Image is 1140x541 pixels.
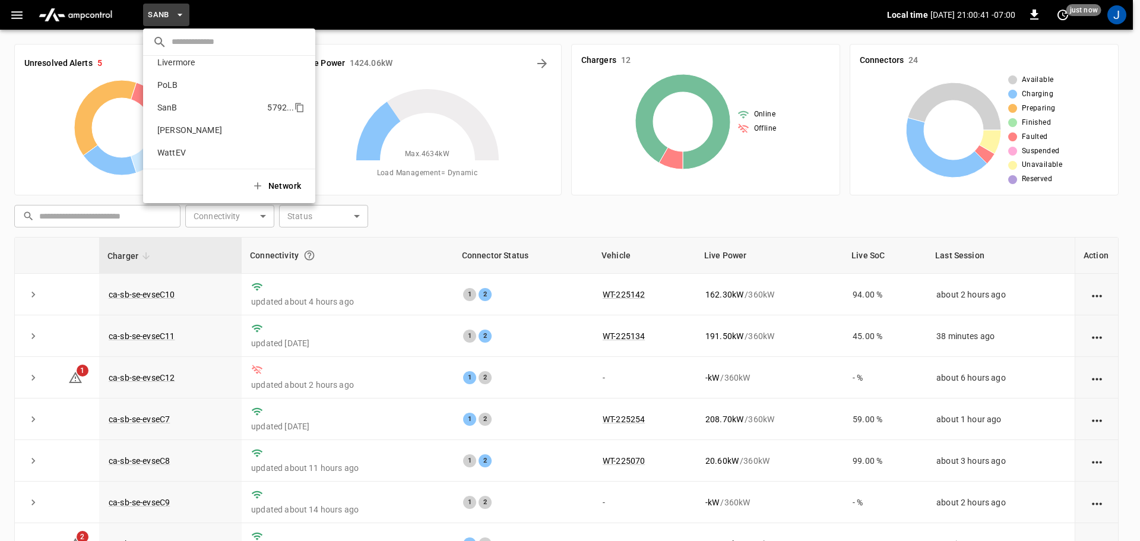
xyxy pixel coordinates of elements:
p: SanB [153,102,267,113]
div: copy [293,100,306,115]
p: [PERSON_NAME] [153,124,271,136]
p: Livermore [153,56,269,68]
p: WattEV [153,147,267,159]
p: PoLB [153,79,267,91]
button: Network [245,174,311,198]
